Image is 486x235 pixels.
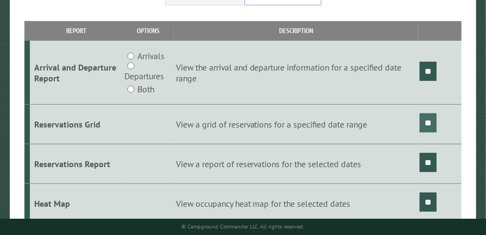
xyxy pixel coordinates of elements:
td: View a report of reservations for the selected dates [174,144,418,183]
td: Reservations Report [30,144,123,183]
td: View the arrival and departure information for a specified date range [174,41,418,105]
td: Arrival and Departure Report [30,41,123,105]
label: Both [137,82,154,96]
td: View occupancy heat map for the selected dates [174,183,418,223]
small: © Campground Commander LLC. All rights reserved. [182,223,305,230]
td: Reservations Grid [30,105,123,144]
th: Description [174,21,418,40]
th: Report [30,21,123,40]
th: Options [123,21,174,40]
td: View a grid of reservations for a specified date range [174,105,418,144]
label: Arrivals [137,49,165,62]
label: Departures [124,69,164,82]
td: Heat Map [30,183,123,223]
